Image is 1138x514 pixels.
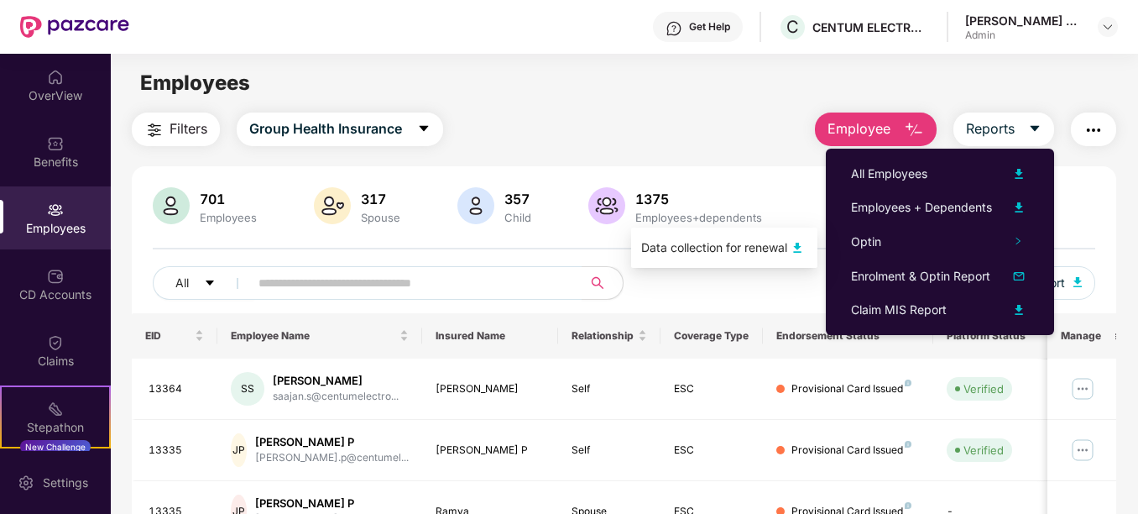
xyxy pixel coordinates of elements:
div: [PERSON_NAME] B S [965,13,1083,29]
span: EID [145,329,191,343]
div: Data collection for renewal [641,239,787,257]
img: svg+xml;base64,PHN2ZyB4bWxucz0iaHR0cDovL3d3dy53My5vcmcvMjAwMC9zdmciIHhtbG5zOnhsaW5rPSJodHRwOi8vd3... [1009,164,1029,184]
div: Self [572,381,647,397]
img: manageButton [1069,375,1096,402]
th: Manage [1047,313,1115,359]
img: New Pazcare Logo [20,16,129,38]
span: All [175,274,189,292]
div: saajan.s@centumelectro... [273,389,399,405]
th: EID [132,313,217,359]
img: svg+xml;base64,PHN2ZyBpZD0iSGVscC0zMngzMiIgeG1sbnM9Imh0dHA6Ly93d3cudzMub3JnLzIwMDAvc3ZnIiB3aWR0aD... [666,20,682,37]
img: svg+xml;base64,PHN2ZyB4bWxucz0iaHR0cDovL3d3dy53My5vcmcvMjAwMC9zdmciIHdpZHRoPSI4IiBoZWlnaHQ9IjgiIH... [905,441,911,448]
th: Employee Name [217,313,422,359]
div: [PERSON_NAME] P [255,496,409,511]
div: Get Help [689,20,730,34]
img: svg+xml;base64,PHN2ZyB4bWxucz0iaHR0cDovL3d3dy53My5vcmcvMjAwMC9zdmciIHhtbG5zOnhsaW5rPSJodHRwOi8vd3... [1009,300,1029,320]
div: Verified [963,380,1004,397]
button: Filters [132,113,220,146]
button: Group Health Insurancecaret-down [237,113,443,146]
button: Employee [815,113,937,146]
span: Reports [966,118,1015,139]
span: caret-down [204,277,216,291]
div: 13335 [149,443,204,459]
div: Provisional Card Issued [791,443,911,459]
span: Relationship [572,329,634,343]
div: ESC [674,381,749,397]
div: Employees [196,211,260,224]
img: manageButton [1069,437,1096,464]
div: Provisional Card Issued [791,381,911,397]
img: svg+xml;base64,PHN2ZyB4bWxucz0iaHR0cDovL3d3dy53My5vcmcvMjAwMC9zdmciIHhtbG5zOnhsaW5rPSJodHRwOi8vd3... [904,120,924,140]
span: Optin [851,234,881,249]
span: Group Health Insurance [249,118,402,139]
div: Self [572,443,647,459]
div: Enrolment & Optin Report [851,267,990,286]
img: svg+xml;base64,PHN2ZyBpZD0iQ2xhaW0iIHhtbG5zPSJodHRwOi8vd3d3LnczLm9yZy8yMDAwL3N2ZyIgd2lkdGg9IjIwIi... [47,334,64,351]
div: Verified [963,442,1004,459]
span: C [786,17,799,37]
div: 357 [501,191,535,207]
th: Insured Name [422,313,559,359]
img: svg+xml;base64,PHN2ZyBpZD0iRW1wbG95ZWVzIiB4bWxucz0iaHR0cDovL3d3dy53My5vcmcvMjAwMC9zdmciIHdpZHRoPS... [47,202,64,218]
img: svg+xml;base64,PHN2ZyB4bWxucz0iaHR0cDovL3d3dy53My5vcmcvMjAwMC9zdmciIHdpZHRoPSI4IiBoZWlnaHQ9IjgiIH... [905,502,911,509]
span: caret-down [1028,122,1041,137]
span: Employee Name [231,329,396,343]
div: [PERSON_NAME] [436,381,546,397]
div: All Employees [851,165,927,183]
img: svg+xml;base64,PHN2ZyB4bWxucz0iaHR0cDovL3d3dy53My5vcmcvMjAwMC9zdmciIHhtbG5zOnhsaW5rPSJodHRwOi8vd3... [787,238,807,258]
div: [PERSON_NAME] P [436,443,546,459]
div: Settings [38,475,93,491]
div: JP [231,433,247,467]
span: search [582,276,614,290]
button: Reportscaret-down [953,113,1054,146]
div: [PERSON_NAME].p@centumel... [255,450,409,466]
img: svg+xml;base64,PHN2ZyBpZD0iQ0RfQWNjb3VudHMiIGRhdGEtbmFtZT0iQ0QgQWNjb3VudHMiIHhtbG5zPSJodHRwOi8vd3... [47,268,64,285]
div: Claim MIS Report [851,301,947,319]
div: Employees + Dependents [851,198,992,217]
div: New Challenge [20,440,91,454]
div: 13364 [149,381,204,397]
div: Admin [965,29,1083,42]
span: right [1014,237,1022,245]
div: Employees+dependents [632,211,765,224]
img: svg+xml;base64,PHN2ZyB4bWxucz0iaHR0cDovL3d3dy53My5vcmcvMjAwMC9zdmciIHhtbG5zOnhsaW5rPSJodHRwOi8vd3... [1009,266,1029,286]
img: svg+xml;base64,PHN2ZyBpZD0iQmVuZWZpdHMiIHhtbG5zPSJodHRwOi8vd3d3LnczLm9yZy8yMDAwL3N2ZyIgd2lkdGg9Ij... [47,135,64,152]
span: Employee [827,118,890,139]
img: svg+xml;base64,PHN2ZyB4bWxucz0iaHR0cDovL3d3dy53My5vcmcvMjAwMC9zdmciIHdpZHRoPSIyNCIgaGVpZ2h0PSIyNC... [144,120,164,140]
span: Employees [140,71,250,95]
span: Filters [170,118,207,139]
img: svg+xml;base64,PHN2ZyBpZD0iSG9tZSIgeG1sbnM9Imh0dHA6Ly93d3cudzMub3JnLzIwMDAvc3ZnIiB3aWR0aD0iMjAiIG... [47,69,64,86]
img: svg+xml;base64,PHN2ZyBpZD0iU2V0dGluZy0yMHgyMCIgeG1sbnM9Imh0dHA6Ly93d3cudzMub3JnLzIwMDAvc3ZnIiB3aW... [18,475,34,491]
img: svg+xml;base64,PHN2ZyB4bWxucz0iaHR0cDovL3d3dy53My5vcmcvMjAwMC9zdmciIHhtbG5zOnhsaW5rPSJodHRwOi8vd3... [457,187,494,224]
th: Relationship [558,313,660,359]
div: 317 [358,191,404,207]
img: svg+xml;base64,PHN2ZyB4bWxucz0iaHR0cDovL3d3dy53My5vcmcvMjAwMC9zdmciIHhtbG5zOnhsaW5rPSJodHRwOi8vd3... [588,187,625,224]
div: Child [501,211,535,224]
img: svg+xml;base64,PHN2ZyB4bWxucz0iaHR0cDovL3d3dy53My5vcmcvMjAwMC9zdmciIHhtbG5zOnhsaW5rPSJodHRwOi8vd3... [153,187,190,224]
div: Endorsement Status [776,329,920,343]
button: search [582,266,624,300]
img: svg+xml;base64,PHN2ZyB4bWxucz0iaHR0cDovL3d3dy53My5vcmcvMjAwMC9zdmciIHhtbG5zOnhsaW5rPSJodHRwOi8vd3... [1009,197,1029,218]
img: svg+xml;base64,PHN2ZyB4bWxucz0iaHR0cDovL3d3dy53My5vcmcvMjAwMC9zdmciIHhtbG5zOnhsaW5rPSJodHRwOi8vd3... [314,187,351,224]
div: [PERSON_NAME] P [255,434,409,450]
img: svg+xml;base64,PHN2ZyB4bWxucz0iaHR0cDovL3d3dy53My5vcmcvMjAwMC9zdmciIHdpZHRoPSIyMSIgaGVpZ2h0PSIyMC... [47,401,64,417]
div: 701 [196,191,260,207]
div: ESC [674,443,749,459]
div: Spouse [358,211,404,224]
img: svg+xml;base64,PHN2ZyB4bWxucz0iaHR0cDovL3d3dy53My5vcmcvMjAwMC9zdmciIHdpZHRoPSIyNCIgaGVpZ2h0PSIyNC... [1083,120,1104,140]
img: svg+xml;base64,PHN2ZyB4bWxucz0iaHR0cDovL3d3dy53My5vcmcvMjAwMC9zdmciIHdpZHRoPSI4IiBoZWlnaHQ9IjgiIH... [905,380,911,386]
div: CENTUM ELECTRONICS LIMITED [812,19,930,35]
div: Stepathon [2,419,109,436]
th: Coverage Type [660,313,763,359]
span: caret-down [417,122,431,137]
img: svg+xml;base64,PHN2ZyB4bWxucz0iaHR0cDovL3d3dy53My5vcmcvMjAwMC9zdmciIHhtbG5zOnhsaW5rPSJodHRwOi8vd3... [1073,277,1082,287]
div: SS [231,372,264,406]
div: [PERSON_NAME] [273,373,399,389]
img: svg+xml;base64,PHN2ZyBpZD0iRHJvcGRvd24tMzJ4MzIiIHhtbG5zPSJodHRwOi8vd3d3LnczLm9yZy8yMDAwL3N2ZyIgd2... [1101,20,1115,34]
div: 1375 [632,191,765,207]
button: Allcaret-down [153,266,255,300]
